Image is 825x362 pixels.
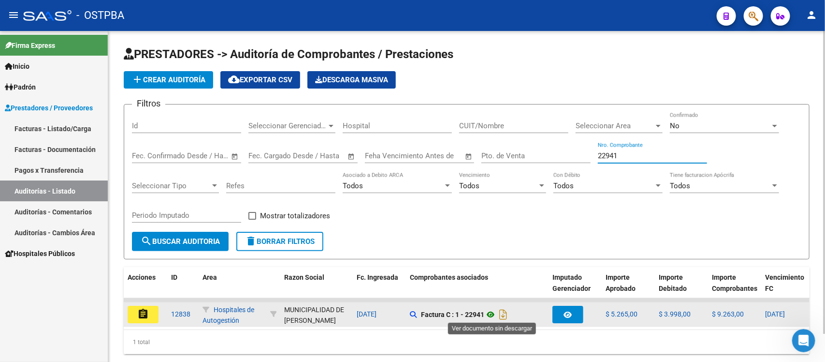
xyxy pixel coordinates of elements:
[248,151,288,160] input: Fecha inicio
[552,273,591,292] span: Imputado Gerenciador
[124,47,453,61] span: PRESTADORES -> Auditoría de Comprobantes / Prestaciones
[124,330,810,354] div: 1 total
[128,273,156,281] span: Acciones
[606,310,637,318] span: $ 5.265,00
[670,181,690,190] span: Todos
[245,237,315,246] span: Borrar Filtros
[5,82,36,92] span: Padrón
[141,235,152,247] mat-icon: search
[137,308,149,320] mat-icon: assignment
[76,5,124,26] span: - OSTPBA
[203,273,217,281] span: Area
[132,232,229,251] button: Buscar Auditoria
[761,267,814,310] datatable-header-cell: Vencimiento FC
[792,329,815,352] iframe: Intercom live chat
[5,61,29,72] span: Inicio
[230,151,241,162] button: Open calendar
[284,304,349,327] div: MUNICIPALIDAD DE [PERSON_NAME]
[124,71,213,89] button: Crear Auditoría
[8,9,19,21] mat-icon: menu
[655,267,708,310] datatable-header-cell: Importe Debitado
[315,75,388,84] span: Descarga Masiva
[236,232,323,251] button: Borrar Filtros
[606,273,636,292] span: Importe Aprobado
[346,151,357,162] button: Open calendar
[463,151,475,162] button: Open calendar
[659,310,691,318] span: $ 3.998,00
[180,151,227,160] input: Fecha fin
[284,273,324,281] span: Razon Social
[459,181,479,190] span: Todos
[132,181,210,190] span: Seleccionar Tipo
[553,181,574,190] span: Todos
[260,210,330,222] span: Mostrar totalizadores
[343,181,363,190] span: Todos
[307,71,396,89] app-download-masive: Descarga masiva de comprobantes (adjuntos)
[171,273,177,281] span: ID
[421,311,484,318] strong: Factura C : 1 - 22941
[5,248,75,259] span: Hospitales Públicos
[284,304,349,325] div: - 30681618089
[132,97,165,110] h3: Filtros
[410,273,488,281] span: Comprobantes asociados
[576,121,654,130] span: Seleccionar Area
[131,75,205,84] span: Crear Auditoría
[712,310,744,318] span: $ 9.263,00
[124,267,167,310] datatable-header-cell: Acciones
[248,121,327,130] span: Seleccionar Gerenciador
[280,267,353,310] datatable-header-cell: Razon Social
[670,121,680,130] span: No
[765,273,804,292] span: Vencimiento FC
[228,75,292,84] span: Exportar CSV
[497,307,509,322] i: Descargar documento
[549,267,602,310] datatable-header-cell: Imputado Gerenciador
[5,40,55,51] span: Firma Express
[357,273,398,281] span: Fc. Ingresada
[806,9,817,21] mat-icon: person
[659,273,687,292] span: Importe Debitado
[353,267,406,310] datatable-header-cell: Fc. Ingresada
[167,267,199,310] datatable-header-cell: ID
[765,310,785,318] span: [DATE]
[296,151,343,160] input: Fecha fin
[245,235,257,247] mat-icon: delete
[307,71,396,89] button: Descarga Masiva
[712,273,757,292] span: Importe Comprobantes
[132,151,171,160] input: Fecha inicio
[602,267,655,310] datatable-header-cell: Importe Aprobado
[5,103,93,113] span: Prestadores / Proveedores
[357,310,376,318] span: [DATE]
[203,306,254,325] span: Hospitales de Autogestión
[708,267,761,310] datatable-header-cell: Importe Comprobantes
[131,74,143,85] mat-icon: add
[228,74,240,85] mat-icon: cloud_download
[406,267,549,310] datatable-header-cell: Comprobantes asociados
[199,267,266,310] datatable-header-cell: Area
[141,237,220,246] span: Buscar Auditoria
[171,310,190,318] span: 12838
[220,71,300,89] button: Exportar CSV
